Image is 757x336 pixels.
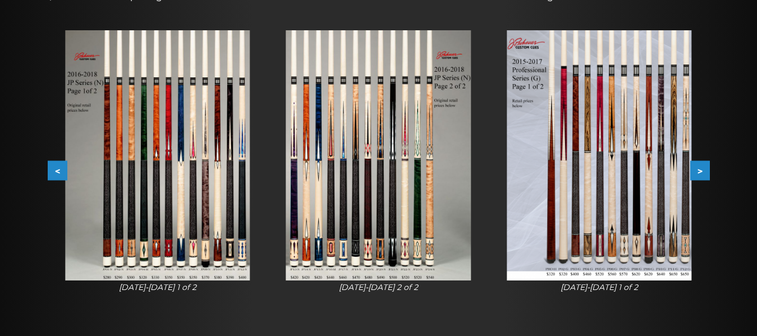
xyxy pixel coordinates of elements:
[561,282,638,292] i: [DATE]-[DATE] 1 of 2
[690,161,710,181] button: >
[48,161,67,181] button: <
[119,282,196,292] i: [DATE]-[DATE] 1 of 2
[339,282,418,292] i: [DATE]-[DATE] 2 of 2
[48,161,710,181] div: Carousel Navigation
